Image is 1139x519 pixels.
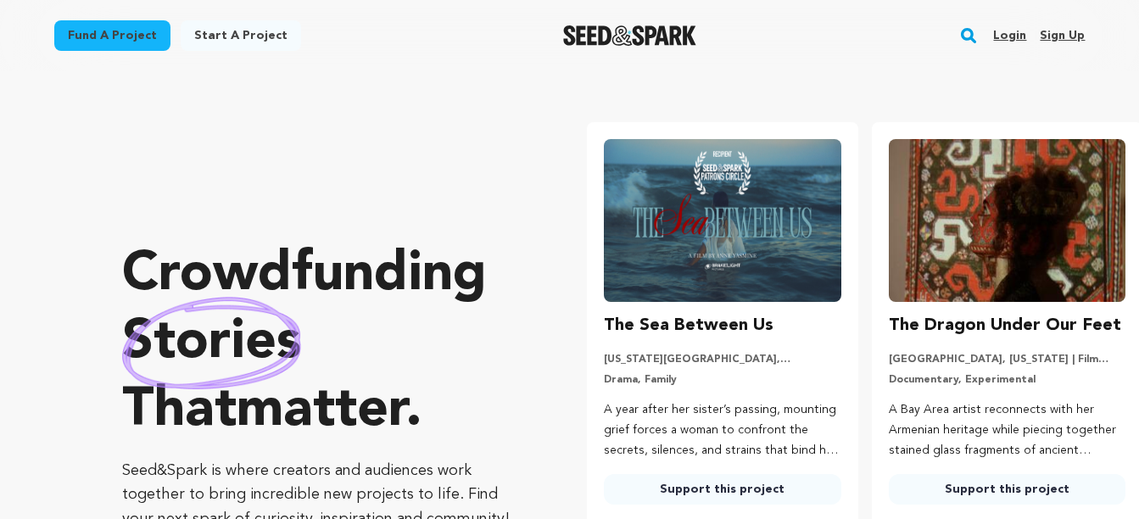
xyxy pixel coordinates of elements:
[54,20,170,51] a: Fund a project
[889,312,1121,339] h3: The Dragon Under Our Feet
[604,139,840,302] img: The Sea Between Us image
[889,353,1125,366] p: [GEOGRAPHIC_DATA], [US_STATE] | Film Feature
[604,353,840,366] p: [US_STATE][GEOGRAPHIC_DATA], [US_STATE] | Film Short
[889,373,1125,387] p: Documentary, Experimental
[604,312,773,339] h3: The Sea Between Us
[604,474,840,505] a: Support this project
[122,242,519,445] p: Crowdfunding that .
[237,384,405,438] span: matter
[1040,22,1085,49] a: Sign up
[604,373,840,387] p: Drama, Family
[889,474,1125,505] a: Support this project
[122,297,301,389] img: hand sketched image
[889,139,1125,302] img: The Dragon Under Our Feet image
[563,25,696,46] a: Seed&Spark Homepage
[604,400,840,460] p: A year after her sister’s passing, mounting grief forces a woman to confront the secrets, silence...
[181,20,301,51] a: Start a project
[563,25,696,46] img: Seed&Spark Logo Dark Mode
[993,22,1026,49] a: Login
[889,400,1125,460] p: A Bay Area artist reconnects with her Armenian heritage while piecing together stained glass frag...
